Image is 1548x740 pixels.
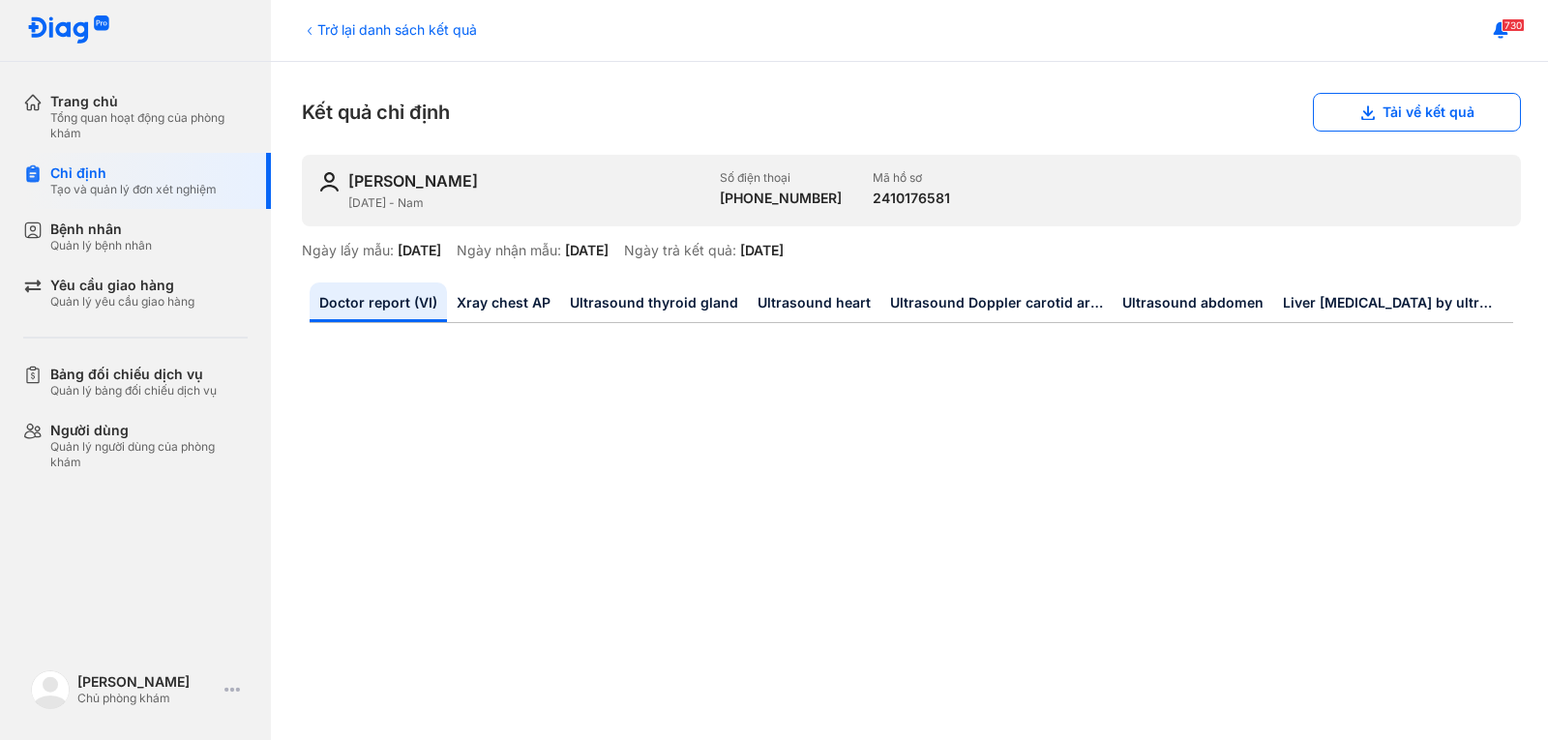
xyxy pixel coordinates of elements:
[50,422,248,439] div: Người dùng
[748,282,880,322] a: Ultrasound heart
[457,242,561,259] div: Ngày nhận mẫu:
[77,691,217,706] div: Chủ phòng khám
[50,182,217,197] div: Tạo và quản lý đơn xét nghiệm
[50,238,152,253] div: Quản lý bệnh nhân
[720,190,842,207] div: [PHONE_NUMBER]
[50,93,248,110] div: Trang chủ
[302,242,394,259] div: Ngày lấy mẫu:
[50,277,194,294] div: Yêu cầu giao hàng
[873,170,950,186] div: Mã hồ sơ
[565,242,609,259] div: [DATE]
[624,242,736,259] div: Ngày trả kết quả:
[50,366,217,383] div: Bảng đối chiếu dịch vụ
[302,93,1521,132] div: Kết quả chỉ định
[1113,282,1273,322] a: Ultrasound abdomen
[302,19,477,40] div: Trở lại danh sách kết quả
[317,170,341,193] img: user-icon
[50,383,217,399] div: Quản lý bảng đối chiếu dịch vụ
[27,15,110,45] img: logo
[1273,282,1505,322] a: Liver [MEDICAL_DATA] by ultrasound [MEDICAL_DATA]
[348,195,704,211] div: [DATE] - Nam
[348,170,478,192] div: [PERSON_NAME]
[50,439,248,470] div: Quản lý người dùng của phòng khám
[740,242,784,259] div: [DATE]
[1502,18,1525,32] span: 730
[880,282,1113,322] a: Ultrasound Doppler carotid arteries
[50,221,152,238] div: Bệnh nhân
[873,190,950,207] div: 2410176581
[77,673,217,691] div: [PERSON_NAME]
[1313,93,1521,132] button: Tải về kết quả
[398,242,441,259] div: [DATE]
[560,282,748,322] a: Ultrasound thyroid gland
[310,282,447,322] a: Doctor report (VI)
[50,110,248,141] div: Tổng quan hoạt động của phòng khám
[50,164,217,182] div: Chỉ định
[50,294,194,310] div: Quản lý yêu cầu giao hàng
[720,170,842,186] div: Số điện thoại
[447,282,560,322] a: Xray chest AP
[31,670,70,709] img: logo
